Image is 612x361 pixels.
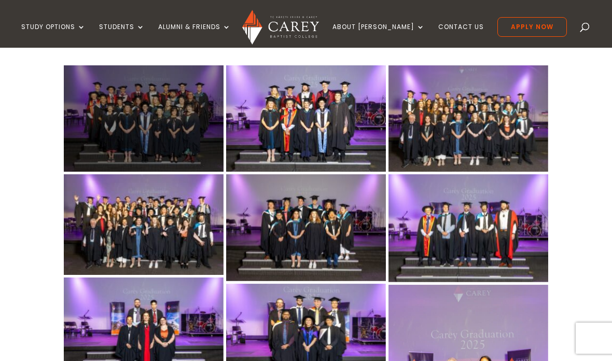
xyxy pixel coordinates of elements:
[21,23,86,48] a: Study Options
[438,23,484,48] a: Contact Us
[497,17,567,37] a: Apply Now
[99,23,145,48] a: Students
[158,23,231,48] a: Alumni & Friends
[332,23,425,48] a: About [PERSON_NAME]
[242,10,318,45] img: Carey Baptist College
